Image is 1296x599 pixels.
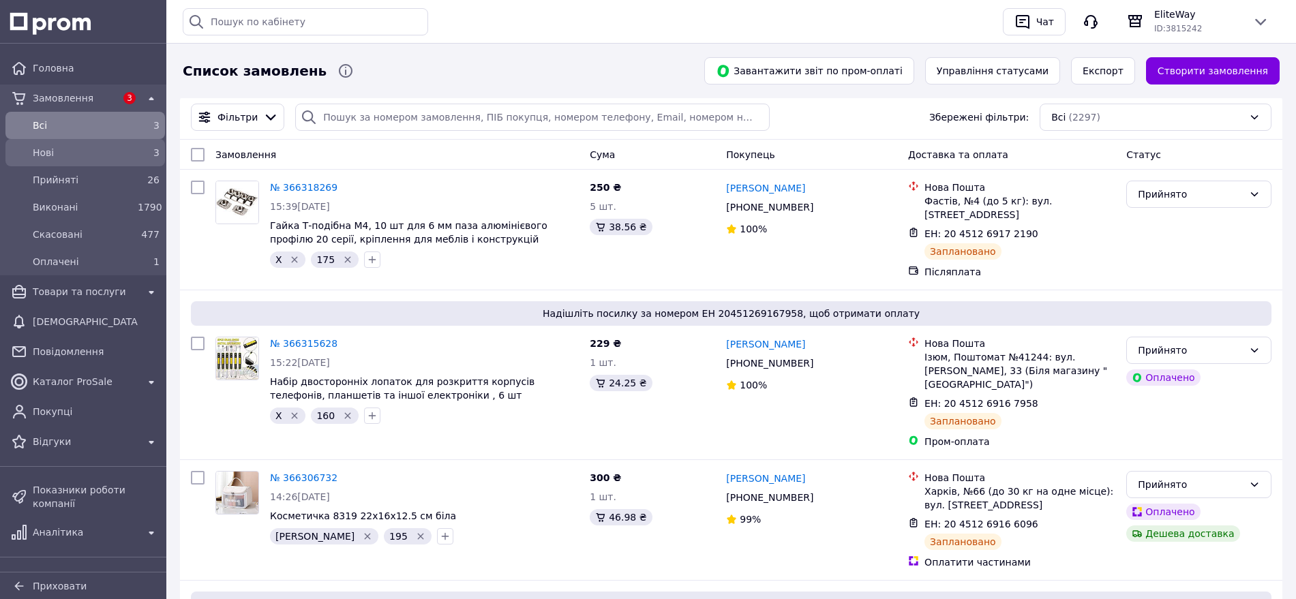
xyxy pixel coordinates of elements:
span: Всі [1051,110,1066,124]
span: Список замовлень [183,61,327,81]
span: Х [275,410,282,421]
svg: Видалити мітку [289,410,300,421]
div: Нова Пошта [924,181,1115,194]
span: [PHONE_NUMBER] [726,202,813,213]
a: № 366315628 [270,338,337,349]
div: Ізюм, Поштомат №41244: вул. [PERSON_NAME], 33 (Біля магазину "[GEOGRAPHIC_DATA]") [924,350,1115,391]
span: 14:26[DATE] [270,491,330,502]
a: № 366306732 [270,472,337,483]
div: Прийнято [1138,477,1244,492]
span: 477 [141,229,160,240]
span: Оплачені [33,255,132,268]
a: Гайка Т-подібна М4, 10 шт для 6 мм паза алюмінієвого профілю 20 серії, кріплення для меблів і кон... [270,220,547,245]
span: EliteWay [1154,7,1241,21]
button: Управління статусами [925,57,1060,85]
img: Фото товару [216,337,258,380]
a: № 366318269 [270,182,337,193]
span: [PHONE_NUMBER] [726,492,813,503]
span: Каталог ProSale [33,375,138,388]
span: Доставка та оплата [908,149,1008,160]
span: Фільтри [217,110,258,124]
span: Cума [590,149,615,160]
span: Виконані [33,200,132,214]
span: 100% [740,380,767,390]
svg: Видалити мітку [342,410,353,421]
span: 160 [316,410,335,421]
span: 99% [740,514,761,525]
svg: Видалити мітку [415,531,426,542]
span: Скасовані [33,228,132,241]
span: 1 [153,256,160,267]
img: Фото товару [216,181,258,224]
span: 1 шт. [590,491,616,502]
div: Пром-оплата [924,435,1115,448]
span: 5 шт. [590,201,616,212]
span: Нові [33,146,132,159]
div: 46.98 ₴ [590,509,652,525]
button: Завантажити звіт по пром-оплаті [704,57,914,85]
button: Експорт [1071,57,1135,85]
span: Замовлення [215,149,276,160]
a: Фото товару [215,337,259,380]
div: Харків, №66 (до 30 кг на одне місце): вул. [STREET_ADDRESS] [924,485,1115,512]
span: 175 [316,254,335,265]
a: Набір двосторонніх лопаток для розкриття корпусів телефонів, планшетів та іншої електроніки , 6 шт [270,376,534,401]
span: 250 ₴ [590,182,621,193]
span: Товари та послуги [33,285,138,298]
div: Заплановано [924,243,1001,260]
span: Покупці [33,405,160,418]
span: Показники роботи компанії [33,483,160,510]
div: Оплатити частинами [924,555,1115,569]
span: 1790 [138,202,162,213]
span: Статус [1126,149,1161,160]
input: Пошук за номером замовлення, ПІБ покупця, номером телефону, Email, номером накладної [295,104,770,131]
div: Фастів, №4 (до 5 кг): вул. [STREET_ADDRESS] [924,194,1115,221]
span: Прийняті [33,173,132,187]
span: Надішліть посилку за номером ЕН 20451269167958, щоб отримати оплату [196,307,1266,320]
div: 38.56 ₴ [590,219,652,235]
span: ЕН: 20 4512 6917 2190 [924,228,1038,239]
span: 300 ₴ [590,472,621,483]
div: Чат [1034,12,1057,32]
span: 3 [153,147,160,158]
span: Покупець [726,149,774,160]
span: [PERSON_NAME] [275,531,355,542]
a: Косметичка 8319 22х16х12.5 см біла [270,510,456,521]
span: Відгуки [33,435,138,448]
div: Післяплата [924,265,1115,279]
svg: Видалити мітку [342,254,353,265]
a: [PERSON_NAME] [726,181,805,195]
img: Фото товару [216,472,258,514]
div: Дешева доставка [1126,525,1239,542]
span: Головна [33,61,160,75]
span: Х [275,254,282,265]
div: Оплачено [1126,369,1200,386]
div: Нова Пошта [924,337,1115,350]
span: Збережені фільтри: [929,110,1029,124]
span: 15:22[DATE] [270,357,330,368]
div: 24.25 ₴ [590,375,652,391]
a: Створити замовлення [1146,57,1280,85]
a: Фото товару [215,471,259,514]
span: 1 шт. [590,357,616,368]
span: 195 [389,531,408,542]
span: Повідомлення [33,345,160,358]
span: 26 [147,174,160,185]
div: Нова Пошта [924,471,1115,485]
span: 229 ₴ [590,338,621,349]
svg: Видалити мітку [362,531,373,542]
span: Приховати [33,581,87,592]
a: [PERSON_NAME] [726,337,805,351]
svg: Видалити мітку [289,254,300,265]
div: Заплановано [924,413,1001,429]
span: Всi [33,119,132,132]
a: [PERSON_NAME] [726,472,805,485]
span: 3 [153,120,160,131]
span: ЕН: 20 4512 6916 7958 [924,398,1038,409]
span: Замовлення [33,91,116,105]
a: Фото товару [215,181,259,224]
span: ЕН: 20 4512 6916 6096 [924,519,1038,529]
